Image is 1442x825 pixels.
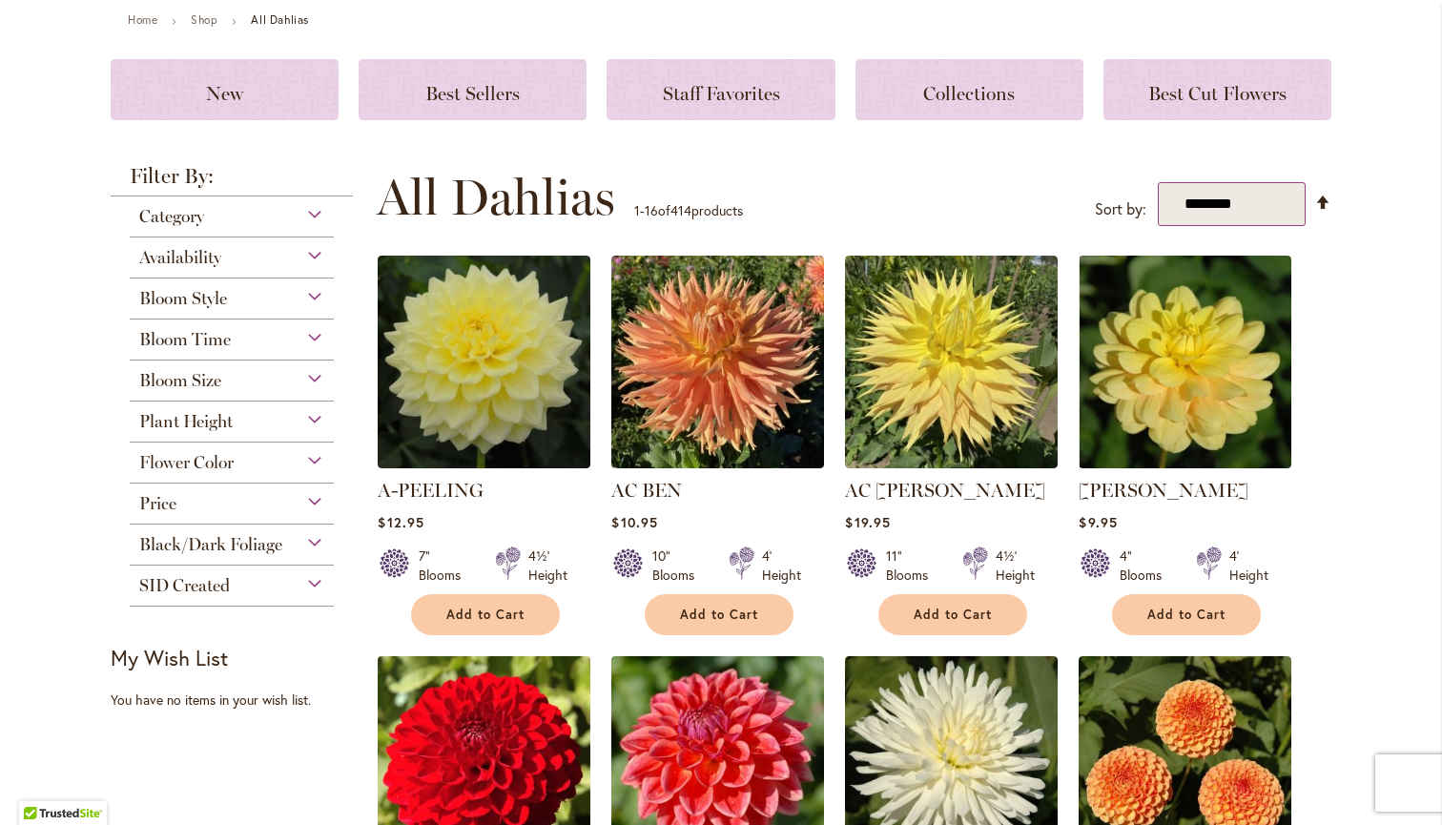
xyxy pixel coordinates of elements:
[411,594,560,635] button: Add to Cart
[378,479,484,502] a: A-PEELING
[378,513,423,531] span: $12.95
[528,547,567,585] div: 4½' Height
[139,247,221,268] span: Availability
[914,607,992,623] span: Add to Cart
[139,493,176,514] span: Price
[923,82,1015,105] span: Collections
[845,513,890,531] span: $19.95
[139,575,230,596] span: SID Created
[886,547,939,585] div: 11" Blooms
[1079,479,1248,502] a: [PERSON_NAME]
[425,82,520,105] span: Best Sellers
[111,691,365,710] div: You have no items in your wish list.
[634,201,640,219] span: 1
[663,82,780,105] span: Staff Favorites
[996,547,1035,585] div: 4½' Height
[845,479,1045,502] a: AC [PERSON_NAME]
[128,12,157,27] a: Home
[139,411,233,432] span: Plant Height
[111,166,353,196] strong: Filter By:
[1079,256,1291,468] img: AHOY MATEY
[419,547,472,585] div: 7" Blooms
[1112,594,1261,635] button: Add to Cart
[1147,607,1226,623] span: Add to Cart
[645,201,658,219] span: 16
[1148,82,1287,105] span: Best Cut Flowers
[1095,192,1146,227] label: Sort by:
[378,454,590,472] a: A-Peeling
[206,82,243,105] span: New
[139,370,221,391] span: Bloom Size
[139,452,234,473] span: Flower Color
[14,757,68,811] iframe: Launch Accessibility Center
[611,256,824,468] img: AC BEN
[634,196,743,226] p: - of products
[378,256,590,468] img: A-Peeling
[611,479,682,502] a: AC BEN
[251,12,309,27] strong: All Dahlias
[111,59,339,120] a: New
[446,607,525,623] span: Add to Cart
[845,454,1058,472] a: AC Jeri
[670,201,691,219] span: 414
[652,547,706,585] div: 10" Blooms
[1120,547,1173,585] div: 4" Blooms
[359,59,587,120] a: Best Sellers
[139,534,282,555] span: Black/Dark Foliage
[1103,59,1331,120] a: Best Cut Flowers
[1079,513,1117,531] span: $9.95
[139,329,231,350] span: Bloom Time
[191,12,217,27] a: Shop
[878,594,1027,635] button: Add to Cart
[111,644,228,671] strong: My Wish List
[762,547,801,585] div: 4' Height
[845,256,1058,468] img: AC Jeri
[1079,454,1291,472] a: AHOY MATEY
[855,59,1083,120] a: Collections
[611,454,824,472] a: AC BEN
[680,607,758,623] span: Add to Cart
[139,288,227,309] span: Bloom Style
[1229,547,1268,585] div: 4' Height
[139,206,204,227] span: Category
[611,513,657,531] span: $10.95
[645,594,793,635] button: Add to Cart
[607,59,834,120] a: Staff Favorites
[377,169,615,226] span: All Dahlias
